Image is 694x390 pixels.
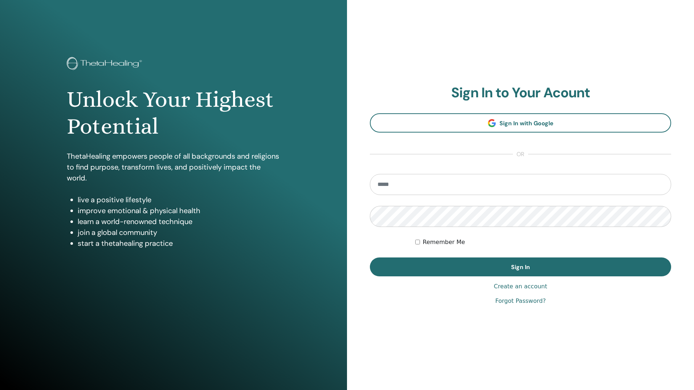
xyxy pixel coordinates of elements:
span: Sign In with Google [499,119,554,127]
a: Forgot Password? [495,297,546,305]
li: live a positive lifestyle [78,194,280,205]
li: start a thetahealing practice [78,238,280,249]
p: ThetaHealing empowers people of all backgrounds and religions to find purpose, transform lives, a... [67,151,280,183]
span: or [513,150,528,159]
li: join a global community [78,227,280,238]
a: Sign In with Google [370,113,671,133]
a: Create an account [494,282,547,291]
span: Sign In [511,263,530,271]
h2: Sign In to Your Acount [370,85,671,101]
button: Sign In [370,257,671,276]
h1: Unlock Your Highest Potential [67,86,280,140]
label: Remember Me [423,238,465,247]
li: learn a world-renowned technique [78,216,280,227]
div: Keep me authenticated indefinitely or until I manually logout [415,238,671,247]
li: improve emotional & physical health [78,205,280,216]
